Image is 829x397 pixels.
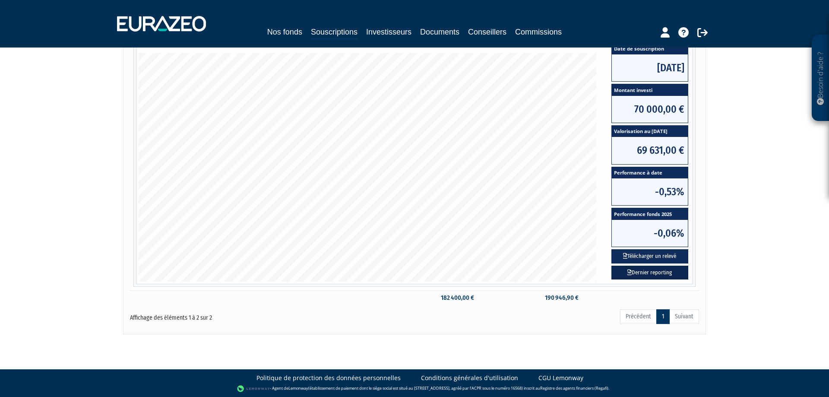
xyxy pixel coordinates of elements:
[612,43,688,54] span: Date de souscription
[816,39,826,117] p: Besoin d'aide ?
[117,16,206,32] img: 1732889491-logotype_eurazeo_blanc_rvb.png
[612,126,688,137] span: Valorisation au [DATE]
[612,178,688,205] span: -0,53%
[256,374,401,382] a: Politique de protection des données personnelles
[611,266,688,280] a: Dernier reporting
[130,308,360,322] div: Affichage des éléments 1 à 2 sur 2
[420,26,459,38] a: Documents
[611,249,688,264] button: Télécharger un relevé
[9,384,820,393] div: - Agent de (établissement de paiement dont le siège social est situé au [STREET_ADDRESS], agréé p...
[612,96,688,123] span: 70 000,00 €
[237,384,270,393] img: logo-lemonway.png
[515,26,562,38] a: Commissions
[612,220,688,247] span: -0,06%
[612,54,688,81] span: [DATE]
[656,309,670,324] a: 1
[311,26,358,39] a: Souscriptions
[533,290,582,305] td: 190 946,90 €
[421,374,518,382] a: Conditions générales d'utilisation
[267,26,302,38] a: Nos fonds
[612,137,688,164] span: 69 631,00 €
[429,290,478,305] td: 182 400,00 €
[612,208,688,220] span: Performance fonds 2025
[538,374,583,382] a: CGU Lemonway
[612,167,688,179] span: Performance à date
[612,84,688,96] span: Montant investi
[468,26,506,38] a: Conseillers
[540,385,608,391] a: Registre des agents financiers (Regafi)
[288,385,308,391] a: Lemonway
[366,26,411,38] a: Investisseurs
